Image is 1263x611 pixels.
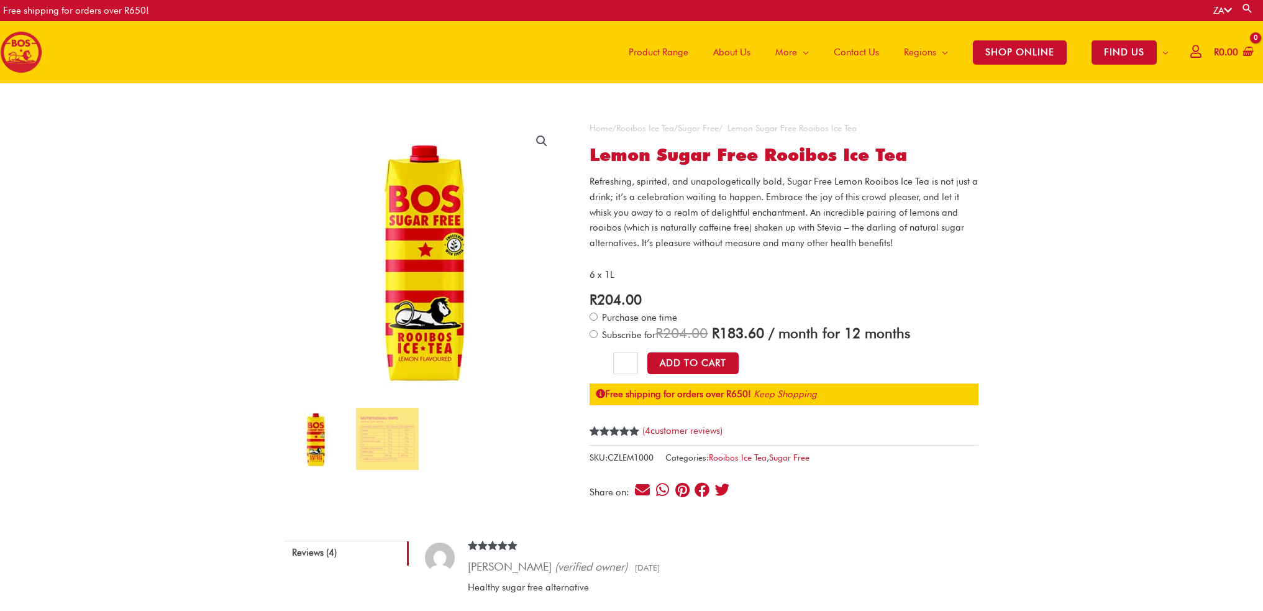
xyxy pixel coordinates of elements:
a: Home [590,123,613,133]
div: Share on pinterest [674,482,691,498]
span: Purchase one time [600,312,677,323]
a: Keep Shopping [754,388,817,400]
input: Subscribe for / month for 12 months [590,330,598,338]
p: Refreshing, spirited, and unapologetically bold, Sugar Free Lemon Rooibos Ice Tea is not just a d... [590,174,978,251]
img: Lemon Sugar Free Rooibos Ice Tea [285,408,347,470]
a: More [763,21,821,83]
span: R [1214,47,1219,58]
a: Regions [891,21,960,83]
button: Add to Cart [647,352,739,374]
div: Share on email [634,482,651,498]
span: R [712,324,719,341]
div: Share on whatsapp [654,482,671,498]
bdi: 204.00 [590,291,642,308]
a: About Us [701,21,763,83]
a: Sugar Free [769,453,809,462]
em: (verified owner) [555,560,627,573]
span: CZLEM1000 [608,453,654,462]
span: SHOP ONLINE [973,40,1067,65]
strong: Free shipping for orders over R650! [596,388,751,400]
a: Rooibos Ice Tea [616,123,674,133]
img: Lemon Sugar Free Rooibos Ice Tea [285,121,562,398]
div: Share on facebook [694,482,711,498]
a: Contact Us [821,21,891,83]
a: ZA [1213,5,1232,16]
span: Categories: , [665,450,809,466]
span: 204.00 [655,324,708,341]
span: 4 [590,426,595,450]
span: Rated out of 5 [468,541,518,574]
a: SHOP ONLINE [960,21,1079,83]
span: Subscribe for [600,329,910,341]
p: 6 x 1L [590,267,978,283]
nav: Site Navigation [607,21,1181,83]
span: Contact Us [834,34,879,71]
span: More [775,34,797,71]
a: View full-screen image gallery [531,130,553,152]
span: / month for 12 months [768,324,910,341]
nav: Breadcrumb [590,121,978,136]
a: Reviews (4) [285,541,409,566]
a: View Shopping Cart, empty [1211,39,1254,67]
h1: Lemon Sugar Free Rooibos Ice Tea [590,145,978,166]
span: 4 [645,425,650,436]
time: [DATE] [631,563,660,572]
p: Healthy sugar free alternative [468,580,951,595]
span: 183.60 [712,324,764,341]
span: R [590,291,597,308]
div: Share on twitter [714,482,731,498]
span: R [655,324,663,341]
span: Regions [904,34,936,71]
a: Rooibos Ice Tea [709,453,767,462]
input: Product quantity [613,352,637,375]
bdi: 0.00 [1214,47,1238,58]
span: FIND US [1092,40,1157,65]
input: Purchase one time [590,313,598,321]
a: Sugar Free [678,123,719,133]
span: SKU: [590,450,654,466]
img: Lemon Sugar Free Rooibos Ice Tea - Image 2 [356,408,418,470]
span: About Us [713,34,750,71]
div: Share on: [590,488,634,497]
strong: [PERSON_NAME] [468,560,552,573]
span: Rated out of 5 based on customer ratings [590,426,640,478]
span: Product Range [629,34,688,71]
a: Product Range [616,21,701,83]
a: Search button [1241,2,1254,14]
a: (4customer reviews) [642,425,723,436]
